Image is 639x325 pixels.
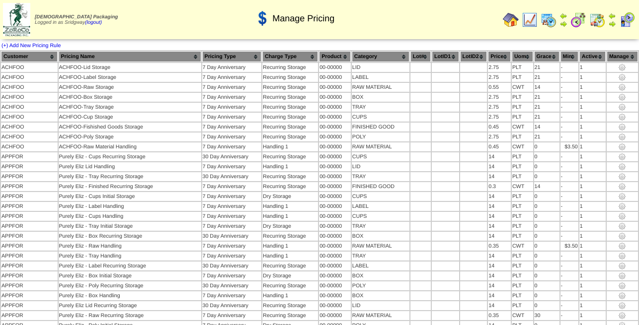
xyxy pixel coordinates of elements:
td: 7 Day Anniversary [202,63,262,72]
td: 1 [579,172,606,181]
td: - [560,222,578,231]
td: PLT [512,152,533,161]
td: 2.75 [488,73,511,82]
th: Category [352,51,409,62]
td: PLT [512,271,533,280]
img: settings.gif [618,173,626,181]
img: settings.gif [618,292,626,300]
td: 00-00000 [319,162,351,171]
td: - [560,192,578,201]
td: CWT [512,83,533,92]
td: Purely Eliz - Tray Initial Storage [59,222,201,231]
td: 21 [534,93,559,102]
td: 0 [534,162,559,171]
td: 0 [534,242,559,251]
td: 00-00000 [319,222,351,231]
td: APPFOR [1,172,58,181]
td: LABEL [352,73,409,82]
img: settings.gif [618,222,626,230]
td: TRAY [352,222,409,231]
img: calendarblend.gif [570,12,586,28]
td: 1 [579,222,606,231]
img: dollar.gif [255,10,271,26]
td: 7 Day Anniversary [202,252,262,260]
td: 2.75 [488,132,511,141]
td: APPFOR [1,261,58,270]
td: APPFOR [1,222,58,231]
td: PLT [512,162,533,171]
td: POLY [352,132,409,141]
th: Manage [607,51,638,62]
img: settings.gif [618,232,626,240]
td: Dry Storage [262,271,318,280]
td: 14 [534,83,559,92]
span: Logged in as Sridgway [35,14,118,25]
img: settings.gif [618,153,626,161]
td: LID [352,63,409,72]
td: 7 Day Anniversary [202,162,262,171]
td: 00-00000 [319,242,351,251]
td: APPFOR [1,162,58,171]
td: 2.75 [488,63,511,72]
img: settings.gif [618,83,626,91]
td: ACHFOO [1,132,58,141]
td: 0 [534,261,559,270]
td: 21 [534,73,559,82]
img: settings.gif [618,163,626,171]
img: settings.gif [618,202,626,210]
td: 2.75 [488,103,511,112]
td: ACHFOO-Label Storage [59,73,201,82]
td: 00-00000 [319,73,351,82]
td: ACHFOO [1,113,58,122]
img: arrowleft.gif [559,12,567,20]
img: settings.gif [618,113,626,121]
td: 1 [579,202,606,211]
th: Active [579,51,606,62]
td: Purely Eliz - Box Initial Storage [59,271,201,280]
td: 7 Day Anniversary [202,202,262,211]
td: 00-00000 [319,212,351,221]
td: 21 [534,103,559,112]
th: Charge Type [262,51,318,62]
th: Uom [512,51,533,62]
th: Grace [534,51,559,62]
img: settings.gif [618,183,626,191]
td: 7 Day Anniversary [202,113,262,122]
td: 00-00000 [319,252,351,260]
td: PLT [512,93,533,102]
td: Recurring Storage [262,123,318,131]
td: LID [352,162,409,171]
td: Recurring Storage [262,93,318,102]
td: Recurring Storage [262,132,318,141]
th: Lot# [410,51,431,62]
td: - [560,63,578,72]
td: 21 [534,113,559,122]
th: LotID2 [460,51,487,62]
td: APPFOR [1,202,58,211]
td: - [560,172,578,181]
td: Handling 1 [262,212,318,221]
td: ACHFOO-Raw Material Handling [59,142,201,151]
td: 0 [534,232,559,241]
td: 14 [488,162,511,171]
td: APPFOR [1,152,58,161]
img: zoroco-logo-small.webp [3,3,30,36]
td: 00-00000 [319,103,351,112]
td: 0 [534,252,559,260]
td: LABEL [352,261,409,270]
td: 00-00000 [319,83,351,92]
td: 14 [488,172,511,181]
td: TRAY [352,172,409,181]
td: 7 Day Anniversary [202,103,262,112]
td: 1 [579,63,606,72]
td: 1 [579,212,606,221]
th: Customer [1,51,58,62]
td: PLT [512,103,533,112]
td: - [560,83,578,92]
td: FINISHED GOOD [352,123,409,131]
td: Recurring Storage [262,83,318,92]
td: 1 [579,182,606,191]
td: Handling 1 [262,202,318,211]
td: 7 Day Anniversary [202,142,262,151]
td: ACHFOO [1,142,58,151]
